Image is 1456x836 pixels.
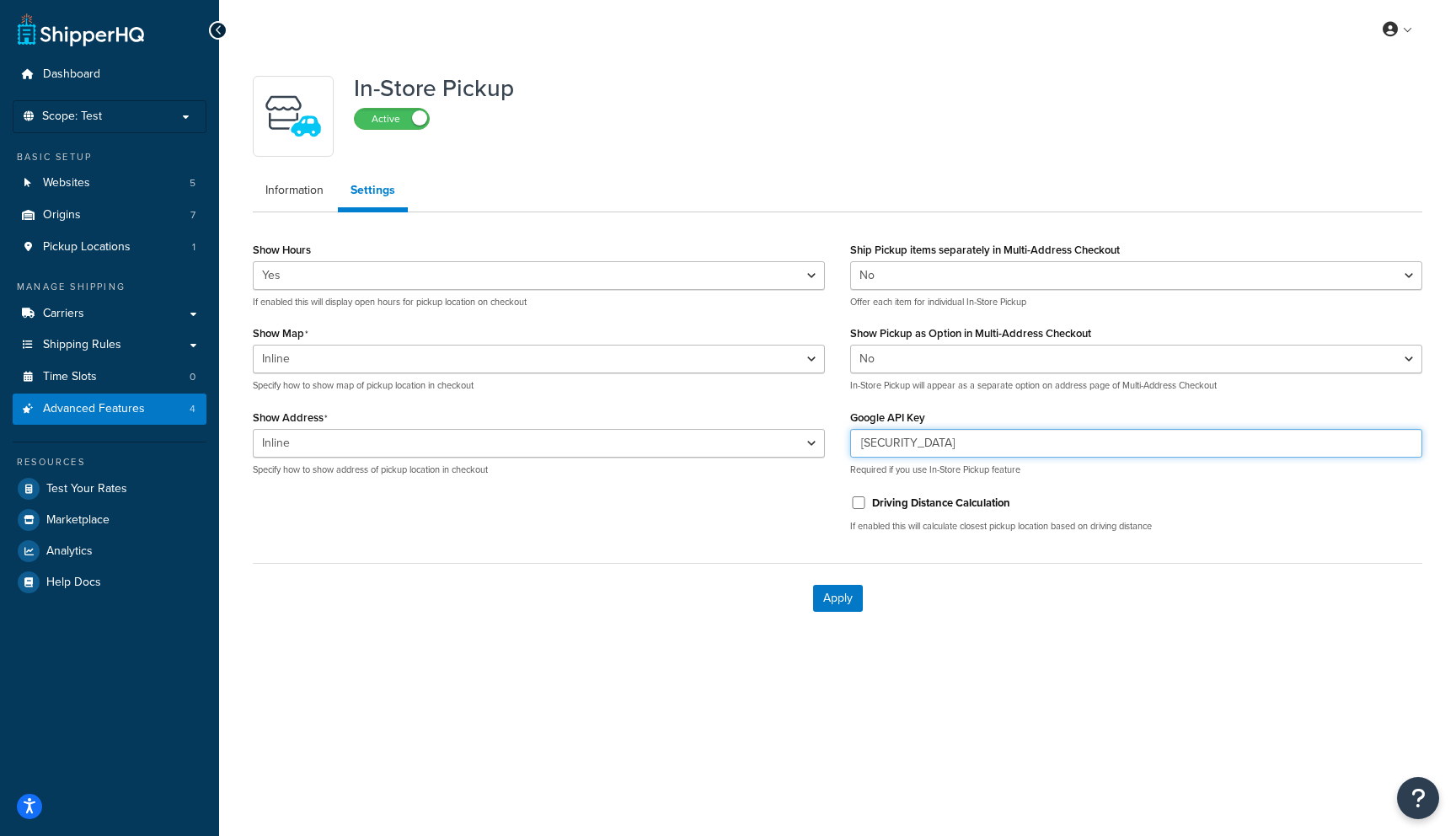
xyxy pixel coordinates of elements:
[190,176,195,190] span: 5
[813,585,863,612] button: Apply
[13,59,206,90] a: Dashboard
[13,280,206,294] div: Manage Shipping
[13,394,206,425] a: Advanced Features4
[46,576,101,590] span: Help Docs
[355,109,429,129] label: Active
[13,567,206,598] a: Help Docs
[13,298,206,330] a: Carriers
[13,168,206,199] li: Websites
[43,307,84,321] span: Carriers
[190,208,195,222] span: 7
[253,327,308,340] label: Show Map
[850,244,1120,256] label: Ship Pickup items separately in Multi-Address Checkout
[253,411,328,425] label: Show Address
[13,330,206,361] a: Shipping Rules
[43,240,131,255] span: Pickup Locations
[46,482,127,496] span: Test Your Rates
[190,402,195,416] span: 4
[43,208,81,222] span: Origins
[43,176,90,190] span: Websites
[13,232,206,263] li: Pickup Locations
[46,544,93,559] span: Analytics
[46,513,110,528] span: Marketplace
[850,520,1422,533] p: If enabled this will calculate closest pickup location based on driving distance
[13,232,206,263] a: Pickup Locations1
[253,379,825,392] p: Specify how to show map of pickup location in checkout
[13,200,206,231] li: Origins
[43,338,121,352] span: Shipping Rules
[13,474,206,504] a: Test Your Rates
[850,296,1422,308] p: Offer each item for individual In-Store Pickup
[264,87,323,146] img: wfgcfpwTIucLEAAAAASUVORK5CYII=
[13,536,206,566] a: Analytics
[13,200,206,231] a: Origins7
[354,76,514,101] h1: In-Store Pickup
[13,505,206,535] a: Marketplace
[190,370,195,384] span: 0
[253,244,311,256] label: Show Hours
[13,394,206,425] li: Advanced Features
[43,67,100,82] span: Dashboard
[850,464,1422,476] p: Required if you use In-Store Pickup feature
[43,370,97,384] span: Time Slots
[192,240,195,255] span: 1
[13,362,206,393] li: Time Slots
[13,362,206,393] a: Time Slots0
[850,379,1422,392] p: In-Store Pickup will appear as a separate option on address page of Multi-Address Checkout
[872,496,1010,511] label: Driving Distance Calculation
[253,296,825,308] p: If enabled this will display open hours for pickup location on checkout
[850,411,925,424] label: Google API Key
[13,168,206,199] a: Websites5
[42,110,102,124] span: Scope: Test
[338,174,408,212] a: Settings
[253,464,825,476] p: Specify how to show address of pickup location in checkout
[253,174,336,207] a: Information
[850,327,1091,340] label: Show Pickup as Option in Multi-Address Checkout
[1397,777,1439,819] button: Open Resource Center
[43,402,145,416] span: Advanced Features
[13,150,206,164] div: Basic Setup
[13,455,206,469] div: Resources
